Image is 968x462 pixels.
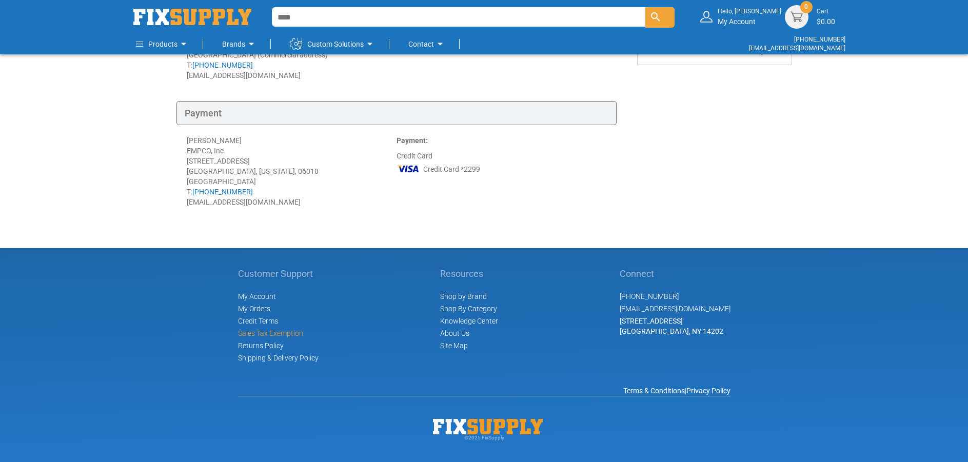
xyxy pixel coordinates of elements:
[136,34,190,54] a: Products
[620,317,723,335] span: [STREET_ADDRESS] [GEOGRAPHIC_DATA], NY 14202
[440,305,497,313] a: Shop By Category
[464,435,504,440] span: © 2025 FixSupply
[397,136,428,145] strong: Payment:
[433,419,543,434] img: Fix Industrial Supply
[718,7,781,16] small: Hello, [PERSON_NAME]
[238,317,278,325] span: Credit Terms
[187,135,397,207] div: [PERSON_NAME] EMPCO, Inc. [STREET_ADDRESS] [GEOGRAPHIC_DATA], [US_STATE], 06010 [GEOGRAPHIC_DATA]...
[238,292,276,300] span: My Account
[440,329,469,337] a: About Us
[238,329,303,337] span: Sales Tax Exemption
[408,34,446,54] a: Contact
[817,17,835,26] span: $0.00
[760,48,786,56] span: $423.45
[238,386,730,396] div: |
[423,164,480,174] span: Credit Card *2299
[440,342,468,350] a: Site Map
[176,101,617,126] div: Payment
[192,188,253,196] a: [PHONE_NUMBER]
[290,34,376,54] a: Custom Solutions
[718,7,781,26] div: My Account
[749,45,845,52] a: [EMAIL_ADDRESS][DOMAIN_NAME]
[804,3,808,11] span: 0
[192,61,253,69] a: [PHONE_NUMBER]
[643,48,681,56] strong: Grand Total
[238,342,284,350] a: Returns Policy
[238,269,319,279] h5: Customer Support
[397,135,606,207] div: Credit Card
[817,7,835,16] small: Cart
[440,292,487,300] a: Shop by Brand
[133,9,251,25] a: store logo
[794,36,845,43] a: [PHONE_NUMBER]
[440,317,498,325] a: Knowledge Center
[686,387,730,395] a: Privacy Policy
[238,305,270,313] span: My Orders
[620,269,730,279] h5: Connect
[440,269,498,279] h5: Resources
[133,9,251,25] img: Fix Industrial Supply
[397,161,420,176] img: VI
[222,34,258,54] a: Brands
[620,292,679,300] a: [PHONE_NUMBER]
[620,305,730,313] a: [EMAIL_ADDRESS][DOMAIN_NAME]
[238,354,319,362] a: Shipping & Delivery Policy
[623,387,685,395] a: Terms & Conditions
